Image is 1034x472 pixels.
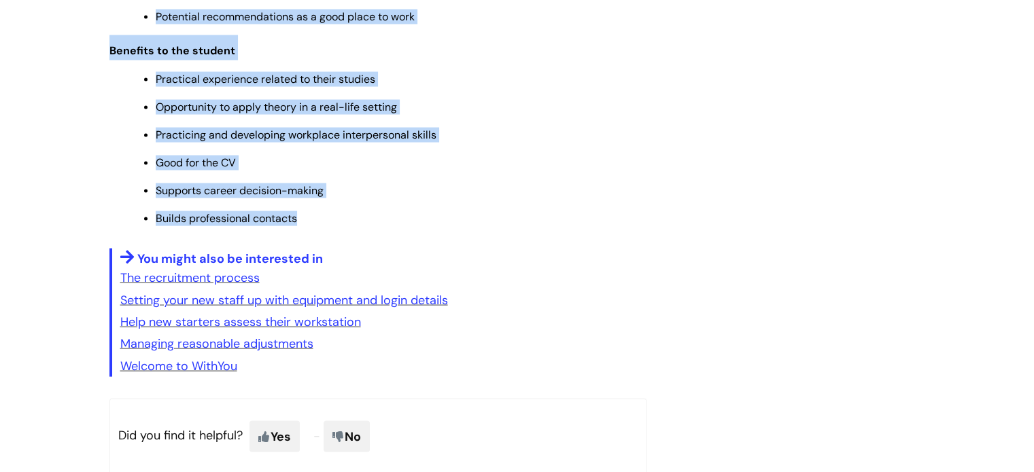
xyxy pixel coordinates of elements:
span: Yes [249,421,300,452]
a: Setting your new staff up with equipment and login details [120,292,448,308]
span: Practical experience related to their studies [156,72,375,86]
span: Supports career decision-making [156,183,324,198]
span: Good for the CV [156,156,236,170]
span: Opportunity to apply theory in a real-life setting [156,100,397,114]
span: Practicing and developing workplace interpersonal skills [156,128,436,142]
a: Managing reasonable adjustments [120,335,313,352]
a: Welcome to WithYou [120,358,237,374]
span: No [324,421,370,452]
a: The recruitment process [120,270,260,286]
span: Benefits to the student [109,43,235,58]
span: Builds professional contacts [156,211,297,225]
span: You might also be interested in [137,251,323,267]
a: Help new starters assess their workstation [120,314,361,330]
span: Potential recommendations as a good place to work [156,10,415,24]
